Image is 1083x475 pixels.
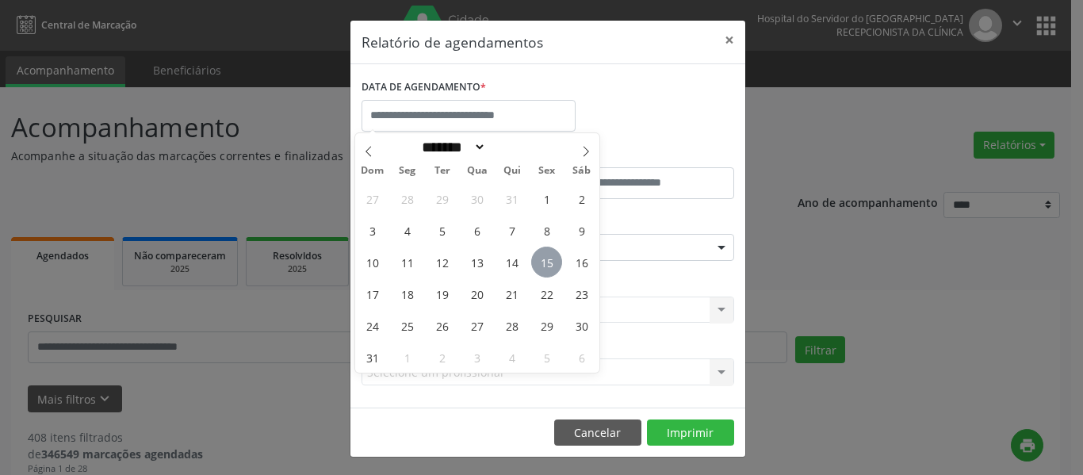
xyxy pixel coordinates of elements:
span: Dom [355,166,390,176]
span: Agosto 18, 2025 [392,278,423,309]
span: Agosto 11, 2025 [392,247,423,278]
span: Agosto 25, 2025 [392,310,423,341]
span: Qua [460,166,495,176]
span: Julho 28, 2025 [392,183,423,214]
span: Agosto 13, 2025 [461,247,492,278]
span: Agosto 9, 2025 [566,215,597,246]
span: Qui [495,166,530,176]
span: Agosto 31, 2025 [357,342,388,373]
span: Setembro 1, 2025 [392,342,423,373]
span: Agosto 19, 2025 [427,278,457,309]
span: Agosto 21, 2025 [496,278,527,309]
span: Agosto 28, 2025 [496,310,527,341]
span: Agosto 16, 2025 [566,247,597,278]
select: Month [416,139,486,155]
span: Agosto 30, 2025 [566,310,597,341]
label: ATÉ [552,143,734,167]
span: Agosto 24, 2025 [357,310,388,341]
input: Year [486,139,538,155]
span: Agosto 1, 2025 [531,183,562,214]
span: Agosto 3, 2025 [357,215,388,246]
span: Sex [530,166,564,176]
span: Agosto 12, 2025 [427,247,457,278]
span: Julho 29, 2025 [427,183,457,214]
h5: Relatório de agendamentos [362,32,543,52]
span: Setembro 5, 2025 [531,342,562,373]
span: Julho 31, 2025 [496,183,527,214]
span: Agosto 2, 2025 [566,183,597,214]
label: DATA DE AGENDAMENTO [362,75,486,100]
span: Setembro 4, 2025 [496,342,527,373]
span: Agosto 17, 2025 [357,278,388,309]
span: Sáb [564,166,599,176]
span: Setembro 6, 2025 [566,342,597,373]
button: Close [714,21,745,59]
span: Agosto 22, 2025 [531,278,562,309]
span: Agosto 20, 2025 [461,278,492,309]
span: Ter [425,166,460,176]
span: Agosto 27, 2025 [461,310,492,341]
button: Imprimir [647,419,734,446]
button: Cancelar [554,419,641,446]
span: Agosto 7, 2025 [496,215,527,246]
span: Agosto 10, 2025 [357,247,388,278]
span: Agosto 5, 2025 [427,215,457,246]
span: Agosto 15, 2025 [531,247,562,278]
span: Agosto 4, 2025 [392,215,423,246]
span: Seg [390,166,425,176]
span: Setembro 2, 2025 [427,342,457,373]
span: Agosto 23, 2025 [566,278,597,309]
span: Setembro 3, 2025 [461,342,492,373]
span: Julho 30, 2025 [461,183,492,214]
span: Julho 27, 2025 [357,183,388,214]
span: Agosto 14, 2025 [496,247,527,278]
span: Agosto 6, 2025 [461,215,492,246]
span: Agosto 26, 2025 [427,310,457,341]
span: Agosto 29, 2025 [531,310,562,341]
span: Agosto 8, 2025 [531,215,562,246]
